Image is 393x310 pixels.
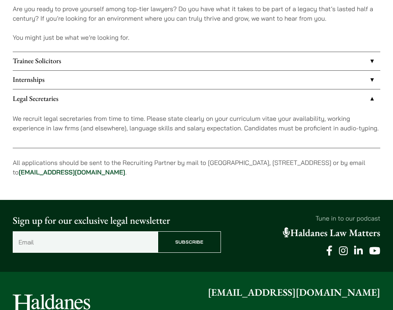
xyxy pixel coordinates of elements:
a: [EMAIL_ADDRESS][DOMAIN_NAME] [208,286,380,299]
a: Internships [13,71,380,89]
input: Subscribe [158,231,221,253]
input: Email [13,231,158,253]
a: [EMAIL_ADDRESS][DOMAIN_NAME] [19,168,125,176]
a: Haldanes Law Matters [283,227,380,239]
a: Legal Secretaries [13,89,380,108]
p: Sign up for our exclusive legal newsletter [13,213,221,228]
p: You might just be what we’re looking for. [13,33,380,42]
p: All applications should be sent to the Recruiting Partner by mail to [GEOGRAPHIC_DATA], [STREET_A... [13,158,380,177]
p: Tune in to our podcast [232,213,380,223]
p: Are you ready to prove yourself among top-tier lawyers? Do you have what it takes to be part of a... [13,4,380,23]
a: Trainee Solicitors [13,52,380,70]
p: We recruit legal secretaries from time to time. Please state clearly on your curriculum vitae you... [13,114,380,133]
div: Legal Secretaries [13,108,380,148]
